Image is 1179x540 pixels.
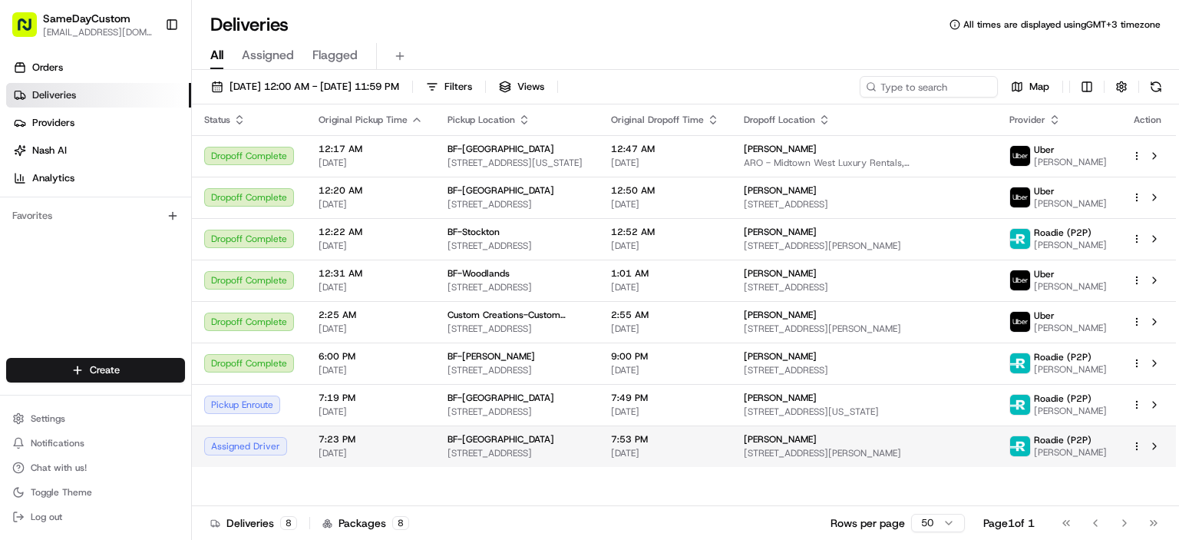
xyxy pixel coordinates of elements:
[124,336,253,364] a: 💻API Documentation
[130,344,142,356] div: 💻
[744,198,985,210] span: [STREET_ADDRESS]
[32,144,67,157] span: Nash AI
[392,516,409,530] div: 8
[744,350,817,363] span: [PERSON_NAME]
[319,157,423,169] span: [DATE]
[319,433,423,446] span: 7:23 PM
[447,157,586,169] span: [STREET_ADDRESS][US_STATE]
[447,226,500,238] span: BF-Stockton
[32,88,76,102] span: Deliveries
[6,55,191,80] a: Orders
[1010,146,1030,166] img: uber-new-logo.jpeg
[43,26,153,38] span: [EMAIL_ADDRESS][DOMAIN_NAME]
[204,114,230,126] span: Status
[447,433,554,446] span: BF-[GEOGRAPHIC_DATA]
[831,515,905,531] p: Rows per page
[1009,114,1045,126] span: Provider
[6,166,191,190] a: Analytics
[447,240,586,252] span: [STREET_ADDRESS]
[1034,197,1107,210] span: [PERSON_NAME]
[69,146,252,161] div: Start new chat
[447,364,586,376] span: [STREET_ADDRESS]
[145,343,246,358] span: API Documentation
[492,76,551,98] button: Views
[1034,393,1091,405] span: Roadie (P2P)
[611,114,704,126] span: Original Dropoff Time
[611,240,719,252] span: [DATE]
[319,364,423,376] span: [DATE]
[242,46,294,65] span: Assigned
[1004,76,1056,98] button: Map
[6,204,185,228] div: Favorites
[1034,239,1107,251] span: [PERSON_NAME]
[31,486,92,499] span: Toggle Theme
[31,437,84,449] span: Notifications
[238,196,279,214] button: See all
[611,143,719,155] span: 12:47 AM
[447,143,554,155] span: BF-[GEOGRAPHIC_DATA]
[319,281,423,293] span: [DATE]
[6,138,191,163] a: Nash AI
[210,12,289,37] h1: Deliveries
[1010,353,1030,373] img: roadie-logo-v2.jpg
[69,161,211,174] div: We're available if you need us!
[124,279,155,291] span: [DATE]
[744,309,817,321] span: [PERSON_NAME]
[1010,436,1030,456] img: roadie-logo-v2.jpg
[31,280,43,292] img: 1736555255976-a54dd68f-1ca7-489b-9aae-adbdc363a1c4
[447,198,586,210] span: [STREET_ADDRESS]
[319,198,423,210] span: [DATE]
[447,447,586,459] span: [STREET_ADDRESS]
[860,76,998,98] input: Type to search
[444,80,472,94] span: Filters
[6,83,191,108] a: Deliveries
[517,80,544,94] span: Views
[1034,185,1055,197] span: Uber
[611,433,719,446] span: 7:53 PM
[611,447,719,459] span: [DATE]
[312,46,358,65] span: Flagged
[1034,363,1107,376] span: [PERSON_NAME]
[230,80,399,94] span: [DATE] 12:00 AM - [DATE] 11:59 PM
[447,323,586,335] span: [STREET_ADDRESS]
[447,350,535,363] span: BF-[PERSON_NAME]
[1034,446,1107,459] span: [PERSON_NAME]
[447,114,515,126] span: Pickup Location
[1034,280,1107,293] span: [PERSON_NAME]
[1010,270,1030,290] img: uber-new-logo.jpeg
[31,462,87,474] span: Chat with us!
[6,506,185,528] button: Log out
[1034,268,1055,280] span: Uber
[15,199,98,211] div: Past conversations
[210,515,297,531] div: Deliveries
[1029,80,1049,94] span: Map
[9,336,124,364] a: 📗Knowledge Base
[210,46,223,65] span: All
[15,264,40,289] img: Regen Pajulas
[31,511,62,523] span: Log out
[1010,229,1030,249] img: roadie-logo-v2.jpg
[319,143,423,155] span: 12:17 AM
[744,392,817,404] span: [PERSON_NAME]
[15,61,279,85] p: Welcome 👋
[319,184,423,197] span: 12:20 AM
[6,408,185,429] button: Settings
[611,309,719,321] span: 2:55 AM
[319,406,423,418] span: [DATE]
[611,350,719,363] span: 9:00 PM
[48,237,127,250] span: SameDayCustom
[744,240,985,252] span: [STREET_ADDRESS][PERSON_NAME]
[1034,227,1091,239] span: Roadie (P2P)
[447,406,586,418] span: [STREET_ADDRESS]
[447,392,554,404] span: BF-[GEOGRAPHIC_DATA]
[744,281,985,293] span: [STREET_ADDRESS]
[744,114,815,126] span: Dropoff Location
[1131,114,1164,126] div: Action
[1034,434,1091,446] span: Roadie (P2P)
[611,406,719,418] span: [DATE]
[744,323,985,335] span: [STREET_ADDRESS][PERSON_NAME]
[43,11,130,26] button: SameDayCustom
[1034,322,1107,334] span: [PERSON_NAME]
[744,406,985,418] span: [STREET_ADDRESS][US_STATE]
[319,350,423,363] span: 6:00 PM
